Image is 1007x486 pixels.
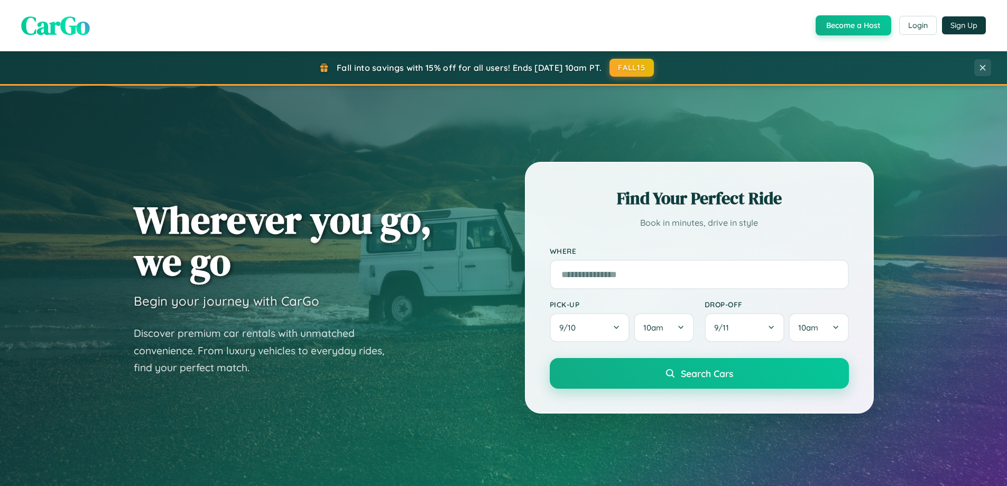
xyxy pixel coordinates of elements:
[550,300,694,309] label: Pick-up
[550,187,849,210] h2: Find Your Perfect Ride
[550,313,630,342] button: 9/10
[643,323,663,333] span: 10am
[634,313,694,342] button: 10am
[134,293,319,309] h3: Begin your journey with CarGo
[559,323,581,333] span: 9 / 10
[705,300,849,309] label: Drop-off
[21,8,90,43] span: CarGo
[714,323,734,333] span: 9 / 11
[681,368,733,379] span: Search Cars
[134,325,398,377] p: Discover premium car rentals with unmatched convenience. From luxury vehicles to everyday rides, ...
[337,62,602,73] span: Fall into savings with 15% off for all users! Ends [DATE] 10am PT.
[550,246,849,255] label: Where
[798,323,818,333] span: 10am
[550,215,849,231] p: Book in minutes, drive in style
[899,16,937,35] button: Login
[705,313,785,342] button: 9/11
[609,59,654,77] button: FALL15
[550,358,849,389] button: Search Cars
[942,16,986,34] button: Sign Up
[134,199,432,282] h1: Wherever you go, we go
[816,15,891,35] button: Become a Host
[789,313,848,342] button: 10am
